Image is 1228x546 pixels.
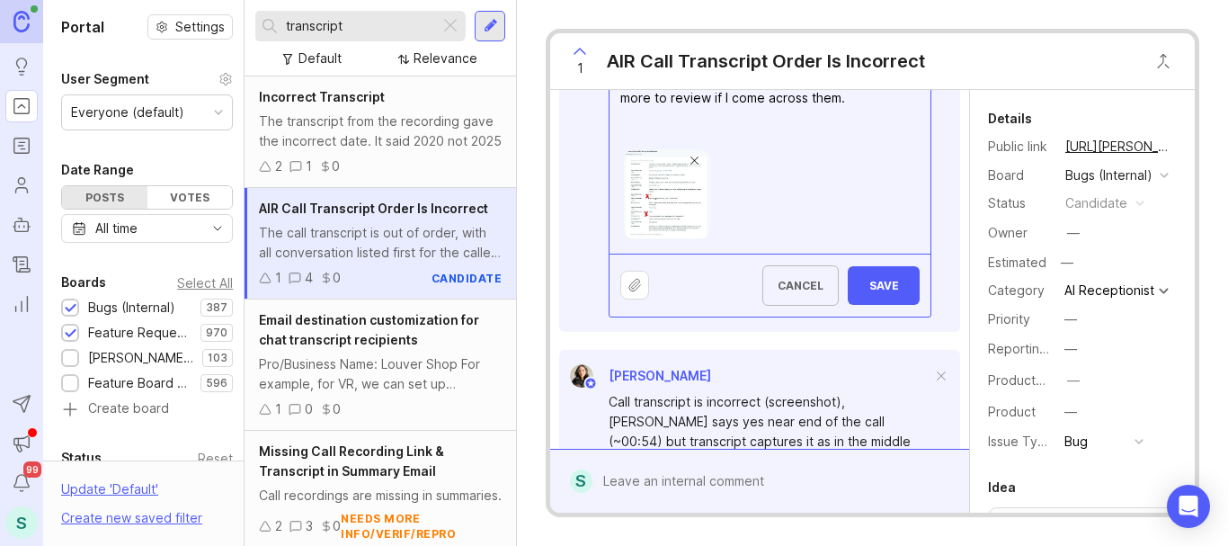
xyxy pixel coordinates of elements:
div: User Segment [61,68,149,90]
div: candidate [432,271,503,286]
a: [URL][PERSON_NAME] [1060,135,1177,158]
button: Notifications [5,467,38,499]
span: Email destination customization for chat transcript recipients [259,312,479,347]
div: — [1055,251,1079,274]
span: Settings [175,18,225,36]
div: Status [988,193,1051,213]
button: Save [848,266,920,305]
div: — [1067,371,1080,390]
div: Bugs (Internal) [88,298,175,318]
label: Product [988,404,1036,419]
div: Votes [147,186,233,209]
div: 0 [305,399,313,419]
label: Issue Type [988,434,1054,449]
a: Roadmaps [5,130,38,162]
a: AIR Call Transcript Order Is IncorrectThe call transcript is out of order, with all conversation ... [245,188,516,300]
div: Bugs (Internal) [1065,166,1152,185]
div: The transcript from the recording gave the incorrect date. It said 2020 not 2025 [259,112,502,151]
p: 970 [206,326,227,340]
input: Search... [286,16,432,36]
div: 1 [275,399,281,419]
div: Feature Board Sandbox [DATE] [88,373,191,393]
a: Users [5,169,38,201]
a: Portal [5,90,38,122]
div: Call recordings are missing in summaries. [259,486,502,506]
a: Create board [61,402,233,418]
div: Update ' Default ' [61,479,158,508]
div: — [1064,339,1077,359]
div: 0 [333,516,341,536]
span: Cancel [778,279,823,292]
div: candidate [1065,193,1127,213]
img: https://canny-assets.io/images/447e0b4f9cec3d0900ac0db1c447b258.jpeg [624,149,710,239]
div: Call transcript is incorrect (screenshot), [PERSON_NAME] says yes near end of the call (~00:54) b... [609,392,931,471]
div: Details [988,108,1032,130]
div: 4 [305,268,313,288]
div: Feature Requests (Internal) [88,323,191,343]
p: 103 [208,351,227,365]
button: Settings [147,14,233,40]
a: Email destination customization for chat transcript recipientsPro/Business Name: Louver Shop For ... [245,300,516,431]
img: Ysabelle Eugenio [570,364,593,388]
button: Announcements [5,427,38,460]
button: ProductboardID [1062,369,1085,392]
div: 3 [306,516,313,536]
label: Reporting Team [988,341,1084,356]
div: Idea [988,477,1016,498]
img: Canny Home [13,11,30,31]
span: Missing Call Recording Link & Transcript in Summary Email [259,443,444,479]
a: Ysabelle Eugenio[PERSON_NAME] [559,364,711,388]
div: Date Range [61,159,134,181]
div: AI Receptionist [1064,284,1154,297]
div: Pro/Business Name: Louver Shop For example, for VR, we can set up instructions such as: For PNC, ... [259,354,502,394]
div: Posts [62,186,147,209]
div: S [570,470,592,493]
div: AIR Call Transcript Order Is Incorrect [607,49,925,74]
button: Send to Autopilot [5,388,38,420]
div: Estimated [988,256,1046,269]
div: — [1064,402,1077,422]
div: Default [298,49,342,68]
div: Bug [1064,432,1088,452]
div: Create new saved filter [61,508,202,528]
button: Close button [1145,43,1181,79]
div: Open Intercom Messenger [1167,485,1210,528]
button: Cancel [762,265,839,306]
div: 2 [275,157,282,176]
button: Upload file [620,271,649,300]
div: Owner [988,223,1051,243]
a: Autopilot [5,209,38,241]
a: Ideas [5,50,38,83]
div: — [1064,309,1077,329]
span: AIR Call Transcript Order Is Incorrect [259,201,488,216]
div: — [1067,223,1080,243]
h1: Portal [61,16,104,38]
div: [PERSON_NAME] (Public) [88,348,193,368]
div: All time [95,219,138,238]
div: 0 [332,157,340,176]
span: Incorrect Transcript [259,89,385,104]
div: Relevance [414,49,477,68]
div: 0 [333,268,341,288]
div: Everyone (default) [71,103,184,122]
div: Board [988,166,1051,185]
span: 99 [23,461,41,478]
div: 1 [306,157,312,176]
p: 387 [206,300,227,315]
div: 2 [275,516,282,536]
label: Priority [988,311,1030,327]
span: [PERSON_NAME] [609,368,711,383]
span: Save [862,279,905,292]
p: 596 [206,376,227,390]
button: S [5,506,38,539]
div: Reset [198,453,233,463]
div: needs more info/verif/repro [341,511,502,542]
a: Incorrect TranscriptThe transcript from the recording gave the incorrect date. It said 2020 not 2... [245,76,516,188]
div: Public link [988,137,1051,157]
a: Changelog [5,248,38,281]
svg: toggle icon [203,221,232,236]
label: ProductboardID [988,372,1083,388]
div: Category [988,281,1051,300]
